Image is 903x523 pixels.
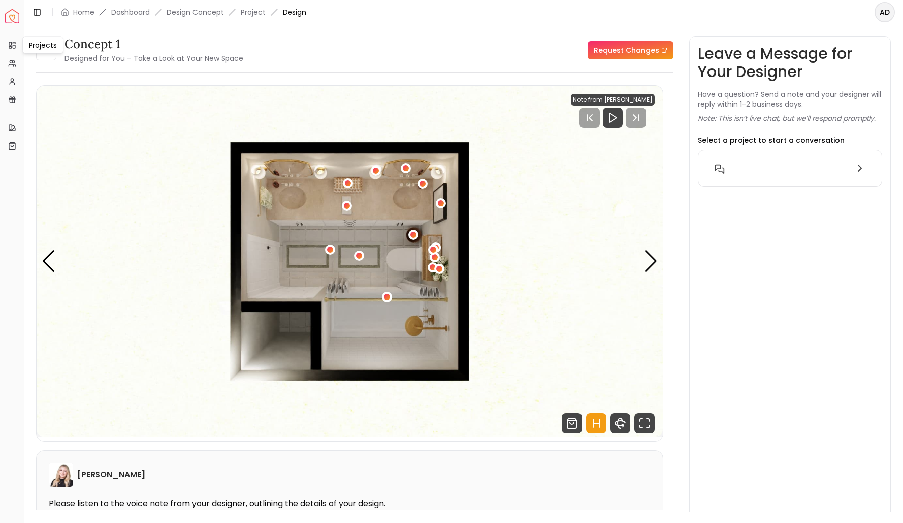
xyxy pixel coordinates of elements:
h3: concept 1 [64,36,243,52]
a: Request Changes [588,41,673,59]
a: Spacejoy [5,9,19,23]
h6: [PERSON_NAME] [77,469,145,481]
svg: Fullscreen [634,413,655,433]
div: Carousel [37,86,663,437]
span: AD [876,3,894,21]
img: Design Render 1 [37,86,663,437]
a: Dashboard [111,7,150,17]
nav: breadcrumb [61,7,306,17]
p: Please listen to the voice note from your designer, outlining the details of your design. [49,499,651,509]
a: Home [73,7,94,17]
div: Note from [PERSON_NAME] [571,94,655,106]
p: Have a question? Send a note and your designer will reply within 1–2 business days. [698,89,882,109]
h3: Leave a Message for Your Designer [698,45,882,81]
button: AD [875,2,895,22]
img: Spacejoy Logo [5,9,19,23]
p: Select a project to start a conversation [698,135,845,145]
span: Design [283,7,306,17]
small: Designed for You – Take a Look at Your New Space [64,53,243,63]
div: Projects [22,37,63,54]
div: 1 / 5 [37,86,663,437]
svg: Hotspots Toggle [586,413,606,433]
div: Previous slide [42,250,55,272]
img: Hannah James [49,463,73,487]
a: Project [241,7,266,17]
div: Next slide [644,250,658,272]
li: Design Concept [167,7,224,17]
svg: 360 View [610,413,630,433]
svg: Play [607,112,619,124]
p: Note: This isn’t live chat, but we’ll respond promptly. [698,113,876,123]
svg: Shop Products from this design [562,413,582,433]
